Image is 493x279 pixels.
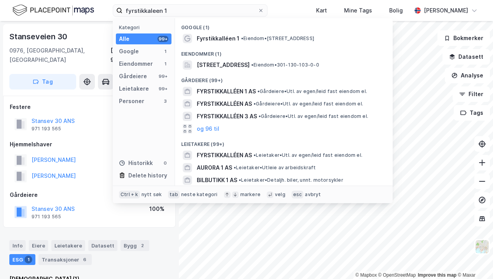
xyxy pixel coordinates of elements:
div: Gårdeiere [119,72,147,81]
div: 99+ [157,36,168,42]
div: ESG [9,254,35,265]
div: Eiendommer [119,59,153,68]
span: Gårdeiere • Utl. av egen/leid fast eiendom el. [257,88,367,95]
button: Datasett [442,49,490,65]
div: 99+ [157,86,168,92]
a: Improve this map [418,272,456,278]
span: Fyrstikkalléen 1 [197,34,240,43]
div: 0 [162,160,168,166]
div: Datasett [88,240,117,251]
div: Google [119,47,139,56]
button: Bokmerker [437,30,490,46]
div: Leietakere [51,240,85,251]
div: 0976, [GEOGRAPHIC_DATA], [GEOGRAPHIC_DATA] [9,46,110,65]
input: Søk på adresse, matrikkel, gårdeiere, leietakere eller personer [122,5,258,16]
div: Kart [316,6,327,15]
div: 2 [138,242,146,249]
span: • [253,101,256,107]
span: • [259,113,261,119]
span: FYRSTIKKALLÉEN 3 AS [197,112,257,121]
div: Bolig [389,6,403,15]
div: avbryt [305,191,321,198]
div: velg [275,191,285,198]
span: Leietaker • Detaljh. biler, unnt. motorsykler [239,177,343,183]
div: Hjemmelshaver [10,140,169,149]
div: 3 [162,98,168,104]
img: Z [475,239,490,254]
div: Kontrollprogram for chat [454,242,493,279]
div: Google (1) [175,18,393,32]
div: Personer [119,97,144,106]
div: 1 [162,48,168,54]
div: [GEOGRAPHIC_DATA], 92/92 [110,46,170,65]
div: 1 [24,256,32,263]
span: FYRSTIKKALLÉEN 1 AS [197,87,256,96]
div: 100% [149,204,164,214]
div: Festere [10,102,169,112]
div: Transaksjoner [38,254,92,265]
div: 1 [162,61,168,67]
div: Leietakere [119,84,149,93]
div: Gårdeiere (99+) [175,71,393,85]
div: tab [168,191,180,198]
span: [STREET_ADDRESS] [197,60,250,70]
div: Eiere [29,240,48,251]
div: Gårdeiere [10,190,169,200]
img: logo.f888ab2527a4732fd821a326f86c7f29.svg [12,4,94,17]
div: Leietakere (99+) [175,135,393,149]
span: Eiendom • 301-130-103-0-0 [251,62,319,68]
span: AURORA 1 AS [197,163,232,172]
div: Alle [119,34,129,44]
div: markere [240,191,260,198]
button: Filter [453,86,490,102]
div: Eiendommer (1) [175,45,393,59]
button: Tags [454,105,490,121]
div: Info [9,240,26,251]
button: og 96 til [197,124,219,133]
button: Tag [9,74,76,89]
div: 971 193 565 [31,214,61,220]
span: Gårdeiere • Utl. av egen/leid fast eiendom el. [259,113,368,119]
span: BILBUTIKK 1 AS [197,175,237,185]
span: Leietaker • Utleie av arbeidskraft [234,165,316,171]
span: • [241,35,243,41]
div: Kategori [119,25,171,30]
span: Gårdeiere • Utl. av egen/leid fast eiendom el. [253,101,363,107]
div: Stanseveien 30 [9,30,69,43]
div: esc [292,191,304,198]
a: OpenStreetMap [378,272,416,278]
div: 99+ [157,73,168,79]
span: • [257,88,260,94]
div: Mine Tags [344,6,372,15]
div: Delete history [128,171,167,180]
div: Historikk [119,158,153,168]
div: Ctrl + k [119,191,140,198]
div: [PERSON_NAME] [424,6,468,15]
span: • [251,62,253,68]
span: • [234,165,236,170]
span: Eiendom • [STREET_ADDRESS] [241,35,314,42]
span: Leietaker • Utl. av egen/leid fast eiendom el. [253,152,362,158]
div: 6 [81,256,89,263]
span: FYRSTIKKALLÉEN AS [197,99,252,109]
a: Mapbox [355,272,377,278]
div: neste kategori [181,191,218,198]
span: FYRSTIKKALLÉEN AS [197,151,252,160]
button: Analyse [445,68,490,83]
div: nytt søk [142,191,162,198]
span: • [253,152,256,158]
iframe: Chat Widget [454,242,493,279]
div: Bygg [121,240,149,251]
div: 971 193 565 [31,126,61,132]
span: • [239,177,241,183]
